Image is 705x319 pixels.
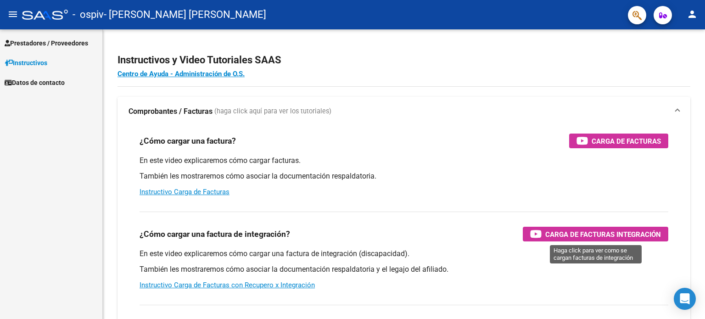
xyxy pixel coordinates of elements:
button: Carga de Facturas Integración [523,227,668,241]
p: También les mostraremos cómo asociar la documentación respaldatoria. [140,171,668,181]
span: Carga de Facturas Integración [545,229,661,240]
a: Centro de Ayuda - Administración de O.S. [117,70,245,78]
span: Instructivos [5,58,47,68]
a: Instructivo Carga de Facturas [140,188,229,196]
span: - [PERSON_NAME] [PERSON_NAME] [104,5,266,25]
span: Datos de contacto [5,78,65,88]
h3: ¿Cómo cargar una factura de integración? [140,228,290,241]
h2: Instructivos y Video Tutoriales SAAS [117,51,690,69]
span: Prestadores / Proveedores [5,38,88,48]
mat-icon: person [687,9,698,20]
mat-icon: menu [7,9,18,20]
h3: ¿Cómo cargar una factura? [140,134,236,147]
p: También les mostraremos cómo asociar la documentación respaldatoria y el legajo del afiliado. [140,264,668,274]
strong: Comprobantes / Facturas [129,106,213,117]
div: Open Intercom Messenger [674,288,696,310]
a: Instructivo Carga de Facturas con Recupero x Integración [140,281,315,289]
mat-expansion-panel-header: Comprobantes / Facturas (haga click aquí para ver los tutoriales) [117,97,690,126]
span: Carga de Facturas [592,135,661,147]
button: Carga de Facturas [569,134,668,148]
p: En este video explicaremos cómo cargar una factura de integración (discapacidad). [140,249,668,259]
span: - ospiv [73,5,104,25]
span: (haga click aquí para ver los tutoriales) [214,106,331,117]
p: En este video explicaremos cómo cargar facturas. [140,156,668,166]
